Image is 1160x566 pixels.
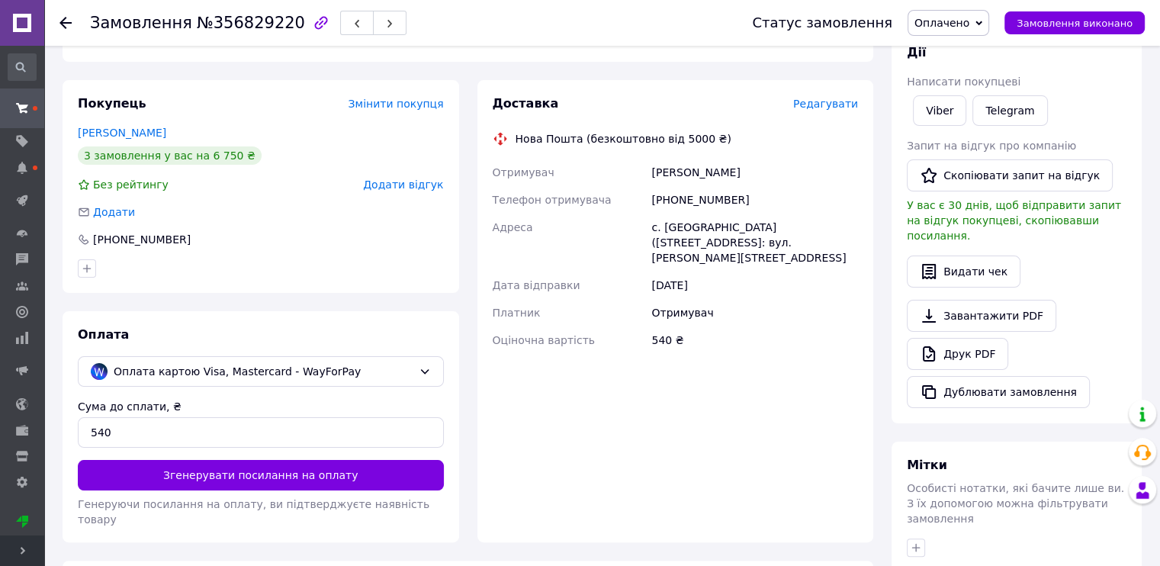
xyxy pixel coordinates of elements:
[78,498,429,526] span: Генеруючи посилання на оплату, ви підтверджуєте наявність товару
[793,98,858,110] span: Редагувати
[914,17,969,29] span: Оплачено
[907,376,1090,408] button: Дублювати замовлення
[648,326,861,354] div: 540 ₴
[1004,11,1145,34] button: Замовлення виконано
[648,186,861,214] div: [PHONE_NUMBER]
[907,458,947,472] span: Мітки
[93,206,135,218] span: Додати
[493,221,533,233] span: Адреса
[78,400,182,413] label: Сума до сплати, ₴
[493,166,554,178] span: Отримувач
[913,95,966,126] a: Viber
[907,482,1124,525] span: Особисті нотатки, які бачите лише ви. З їх допомогою можна фільтрувати замовлення
[752,15,892,31] div: Статус замовлення
[78,127,166,139] a: [PERSON_NAME]
[648,299,861,326] div: Отримувач
[907,76,1020,88] span: Написати покупцеві
[907,338,1008,370] a: Друк PDF
[907,45,926,59] span: Дії
[114,363,413,380] span: Оплата картою Visa, Mastercard - WayForPay
[493,334,595,346] span: Оціночна вартість
[648,214,861,272] div: с. [GEOGRAPHIC_DATA] ([STREET_ADDRESS]: вул. [PERSON_NAME][STREET_ADDRESS]
[78,146,262,165] div: 3 замовлення у вас на 6 750 ₴
[493,307,541,319] span: Платник
[907,159,1113,191] button: Скопіювати запит на відгук
[493,194,612,206] span: Телефон отримувача
[512,131,735,146] div: Нова Пошта (безкоштовно від 5000 ₴)
[78,460,444,490] button: Згенерувати посилання на оплату
[907,300,1056,332] a: Завантажити PDF
[197,14,305,32] span: №356829220
[648,272,861,299] div: [DATE]
[92,232,192,247] div: [PHONE_NUMBER]
[59,15,72,31] div: Повернутися назад
[648,159,861,186] div: [PERSON_NAME]
[907,256,1020,288] button: Видати чек
[363,178,443,191] span: Додати відгук
[78,327,129,342] span: Оплата
[907,140,1076,152] span: Запит на відгук про компанію
[493,279,580,291] span: Дата відправки
[349,98,444,110] span: Змінити покупця
[93,178,169,191] span: Без рейтингу
[1017,18,1133,29] span: Замовлення виконано
[78,96,146,111] span: Покупець
[907,199,1121,242] span: У вас є 30 днів, щоб відправити запит на відгук покупцеві, скопіювавши посилання.
[972,95,1047,126] a: Telegram
[90,14,192,32] span: Замовлення
[493,96,559,111] span: Доставка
